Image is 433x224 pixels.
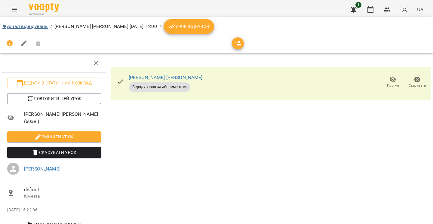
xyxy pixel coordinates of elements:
a: Журнал відвідувань [2,23,48,29]
span: 1 [355,2,361,8]
button: Скасувати [405,74,429,91]
span: Додати в статичний розклад [12,79,96,87]
img: avatar_s.png [400,5,409,14]
span: Прогул [387,83,399,88]
a: [PERSON_NAME] [24,166,60,172]
button: Скасувати Урок [7,147,101,158]
p: [PERSON_NAME] [PERSON_NAME] [DATE] 14:00 [54,23,157,30]
span: Скасувати [409,83,426,88]
button: Повторити цей урок [7,93,101,104]
span: Скасувати Урок [12,149,96,156]
img: Voopty Logo [29,3,59,12]
span: Відвідування за абонементом [129,84,190,90]
span: Змінити урок [12,133,96,140]
span: UA [417,6,423,13]
p: [DATE] 15:22:06 [7,207,101,213]
li: / [50,23,52,30]
span: Повторити цей урок [12,95,96,102]
span: [PERSON_NAME] [PERSON_NAME] ( 60 хв. ) [24,111,101,125]
button: UA [415,4,426,15]
nav: breadcrumb [2,19,431,34]
p: Кімната [24,193,101,199]
span: Урок відбувся [168,23,209,30]
button: Прогул [381,74,405,91]
span: For Business [29,12,59,16]
a: [PERSON_NAME] [PERSON_NAME] [129,75,203,80]
button: Menu [7,2,22,17]
button: Урок відбувся [164,19,214,34]
span: default [24,186,101,193]
button: Додати в статичний розклад [7,78,101,88]
button: Змінити урок [7,131,101,142]
li: / [159,23,161,30]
